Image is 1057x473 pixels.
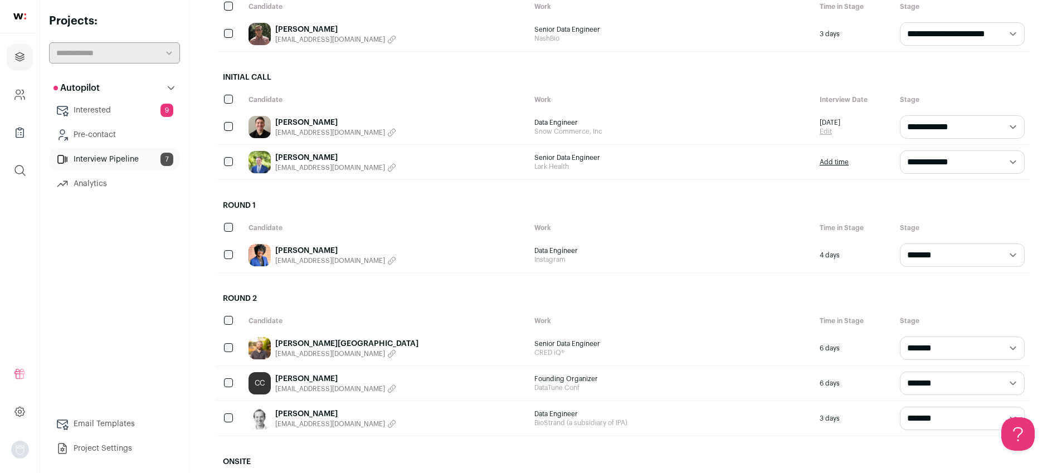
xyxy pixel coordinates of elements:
a: Interview Pipeline7 [49,148,180,170]
div: Time in Stage [814,311,894,331]
a: CC [249,372,271,394]
a: [PERSON_NAME] [275,245,396,256]
span: Senior Data Engineer [534,339,809,348]
span: Lark Health [534,162,809,171]
div: Time in Stage [814,218,894,238]
span: [EMAIL_ADDRESS][DOMAIN_NAME] [275,420,385,428]
div: 3 days [814,17,894,51]
div: 6 days [814,366,894,401]
span: Data Engineer [534,246,809,255]
a: Projects [7,43,33,70]
a: Add time [820,158,849,167]
img: nopic.png [11,441,29,459]
span: NashBio [534,34,809,43]
img: bb5bf1edcbb3cff816e3b69781132da608e152eaedc70a3568352165a31a88a7 [249,244,271,266]
span: Instagram [534,255,809,264]
span: [EMAIL_ADDRESS][DOMAIN_NAME] [275,349,385,358]
img: dcee24752c18bbbafee74b5e4f21808a9584b7dd2c907887399733efc03037c0 [249,151,271,173]
button: [EMAIL_ADDRESS][DOMAIN_NAME] [275,163,396,172]
button: [EMAIL_ADDRESS][DOMAIN_NAME] [275,35,396,44]
span: [EMAIL_ADDRESS][DOMAIN_NAME] [275,163,385,172]
a: Analytics [49,173,180,195]
button: [EMAIL_ADDRESS][DOMAIN_NAME] [275,128,396,137]
p: Autopilot [53,81,100,95]
a: [PERSON_NAME] [275,24,396,35]
span: Founding Organizer [534,374,809,383]
span: [EMAIL_ADDRESS][DOMAIN_NAME] [275,256,385,265]
div: 4 days [814,238,894,272]
button: Open dropdown [11,441,29,459]
div: Candidate [243,218,529,238]
span: Data Engineer [534,118,809,127]
img: be85a6d2966af94621eb89e2b0ec26dcc77b701ab5f6c52ce8ff442bc77f01bf [249,337,271,359]
img: c55524008a48dab13bed43684c038a839f3ae93f3647f8fa78565b61a90609aa [249,407,271,430]
span: BioStrand (a subsidiary of IPA) [534,418,809,427]
a: [PERSON_NAME] [275,408,396,420]
button: [EMAIL_ADDRESS][DOMAIN_NAME] [275,420,396,428]
div: Stage [894,311,1030,331]
div: 3 days [814,401,894,436]
span: Snow Commerce, Inc [534,127,809,136]
iframe: Help Scout Beacon - Open [1001,417,1035,451]
div: Candidate [243,311,529,331]
a: Edit [820,127,840,136]
div: Work [529,218,815,238]
span: 9 [160,104,173,117]
span: [EMAIL_ADDRESS][DOMAIN_NAME] [275,128,385,137]
button: [EMAIL_ADDRESS][DOMAIN_NAME] [275,256,396,265]
span: [EMAIL_ADDRESS][DOMAIN_NAME] [275,35,385,44]
img: ce6f2912e88f2a634c09cddc15ddf0493949e871b3a62cd588cd299cfe2d0f82 [249,23,271,45]
a: [PERSON_NAME][GEOGRAPHIC_DATA] [275,338,418,349]
h2: Initial Call [216,65,1030,90]
a: Company and ATS Settings [7,81,33,108]
span: [EMAIL_ADDRESS][DOMAIN_NAME] [275,384,385,393]
span: DataTune Conf [534,383,809,392]
a: Project Settings [49,437,180,460]
div: Work [529,90,815,110]
div: Stage [894,218,1030,238]
div: Work [529,311,815,331]
a: Interested9 [49,99,180,121]
a: Email Templates [49,413,180,435]
span: Data Engineer [534,409,809,418]
div: 6 days [814,331,894,365]
span: 7 [160,153,173,166]
span: Senior Data Engineer [534,153,809,162]
h2: Projects: [49,13,180,29]
span: [DATE] [820,118,840,127]
h2: Round 2 [216,286,1030,311]
button: [EMAIL_ADDRESS][DOMAIN_NAME] [275,349,418,358]
button: [EMAIL_ADDRESS][DOMAIN_NAME] [275,384,396,393]
a: [PERSON_NAME] [275,373,396,384]
div: Stage [894,90,1030,110]
a: Company Lists [7,119,33,146]
button: Autopilot [49,77,180,99]
img: wellfound-shorthand-0d5821cbd27db2630d0214b213865d53afaa358527fdda9d0ea32b1df1b89c2c.svg [13,13,26,19]
img: a6ffad33f932c1e38b3f5b028fff1b84058723ebc68ca2a69417f5026d0f8dcf.jpg [249,116,271,138]
span: CRED iQ® [534,348,809,357]
div: Interview Date [814,90,894,110]
h2: Round 1 [216,193,1030,218]
div: Candidate [243,90,529,110]
a: [PERSON_NAME] [275,117,396,128]
a: [PERSON_NAME] [275,152,396,163]
span: Senior Data Engineer [534,25,809,34]
a: Pre-contact [49,124,180,146]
